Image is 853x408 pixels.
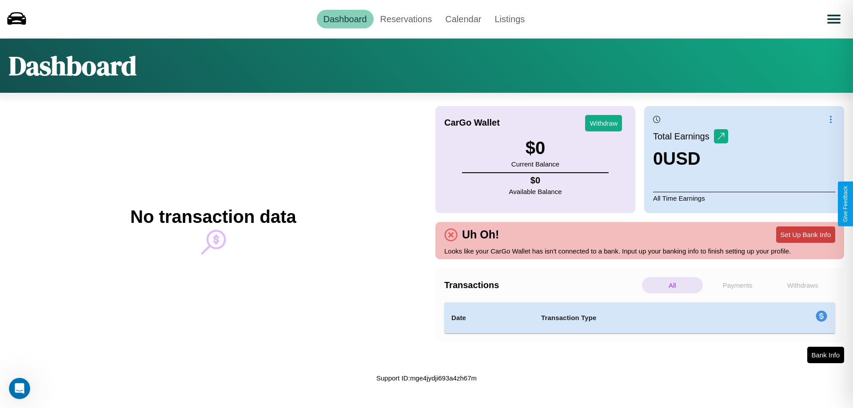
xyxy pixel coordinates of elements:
[509,175,562,186] h4: $ 0
[9,378,30,399] iframe: Intercom live chat
[444,245,835,257] p: Looks like your CarGo Wallet has isn't connected to a bank. Input up your banking info to finish ...
[642,277,703,293] p: All
[842,186,849,222] div: Give Feedback
[511,158,559,170] p: Current Balance
[488,10,531,28] a: Listings
[653,192,835,204] p: All Time Earnings
[821,7,846,32] button: Open menu
[458,228,503,241] h4: Uh Oh!
[444,302,835,333] table: simple table
[509,186,562,198] p: Available Balance
[511,138,559,158] h3: $ 0
[707,277,768,293] p: Payments
[130,207,296,227] h2: No transaction data
[9,48,136,84] h1: Dashboard
[444,118,500,128] h4: CarGo Wallet
[541,313,743,323] h4: Transaction Type
[444,280,640,290] h4: Transactions
[772,277,833,293] p: Withdraws
[653,149,728,169] h3: 0 USD
[374,10,439,28] a: Reservations
[451,313,527,323] h4: Date
[317,10,374,28] a: Dashboard
[653,128,714,144] p: Total Earnings
[807,347,844,363] button: Bank Info
[438,10,488,28] a: Calendar
[376,372,477,384] p: Support ID: mge4jydji693a4zh67m
[776,226,835,243] button: Set Up Bank Info
[585,115,622,131] button: Withdraw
